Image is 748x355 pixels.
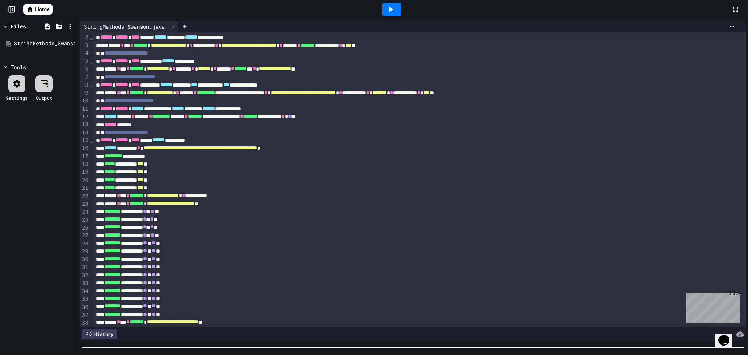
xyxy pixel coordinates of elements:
div: 30 [80,256,90,263]
div: Chat with us now!Close [3,3,54,49]
div: 6 [80,65,90,73]
div: 18 [80,161,90,168]
div: Files [11,22,26,30]
div: Settings [6,94,28,101]
div: 28 [80,240,90,248]
div: 23 [80,200,90,208]
div: 2 [80,34,90,41]
div: 27 [80,232,90,240]
div: 12 [80,113,90,121]
div: 31 [80,264,90,272]
div: 32 [80,272,90,279]
div: StringMethods_Swanson.java [80,21,178,32]
div: 17 [80,153,90,161]
div: 7 [80,73,90,81]
div: 19 [80,168,90,176]
span: Fold line [90,106,93,112]
div: 3 [80,42,90,49]
span: Fold line [90,58,93,64]
div: StringMethods_Swanson.java [14,40,75,48]
a: Home [23,4,53,15]
iframe: chat widget [715,324,740,347]
div: 9 [80,89,90,97]
div: 5 [80,57,90,65]
div: 20 [80,177,90,184]
iframe: chat widget [683,290,740,323]
span: Fold line [90,137,93,143]
div: 21 [80,184,90,192]
div: History [82,329,117,339]
div: 15 [80,137,90,145]
span: Fold line [90,34,93,41]
span: Fold line [90,82,93,88]
div: 11 [80,105,90,113]
div: 29 [80,248,90,256]
div: 34 [80,288,90,295]
div: 26 [80,224,90,232]
div: 4 [80,49,90,57]
div: 14 [80,129,90,137]
div: 35 [80,295,90,303]
div: 22 [80,193,90,200]
div: Output [36,94,52,101]
div: 33 [80,280,90,288]
div: 37 [80,311,90,319]
div: 10 [80,97,90,105]
div: 13 [80,121,90,129]
div: 36 [80,304,90,311]
div: 8 [80,81,90,89]
div: 24 [80,208,90,216]
div: StringMethods_Swanson.java [80,23,169,31]
span: Home [35,5,49,13]
div: 38 [80,319,90,327]
div: 16 [80,145,90,152]
div: 25 [80,216,90,224]
div: Tools [11,63,26,71]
